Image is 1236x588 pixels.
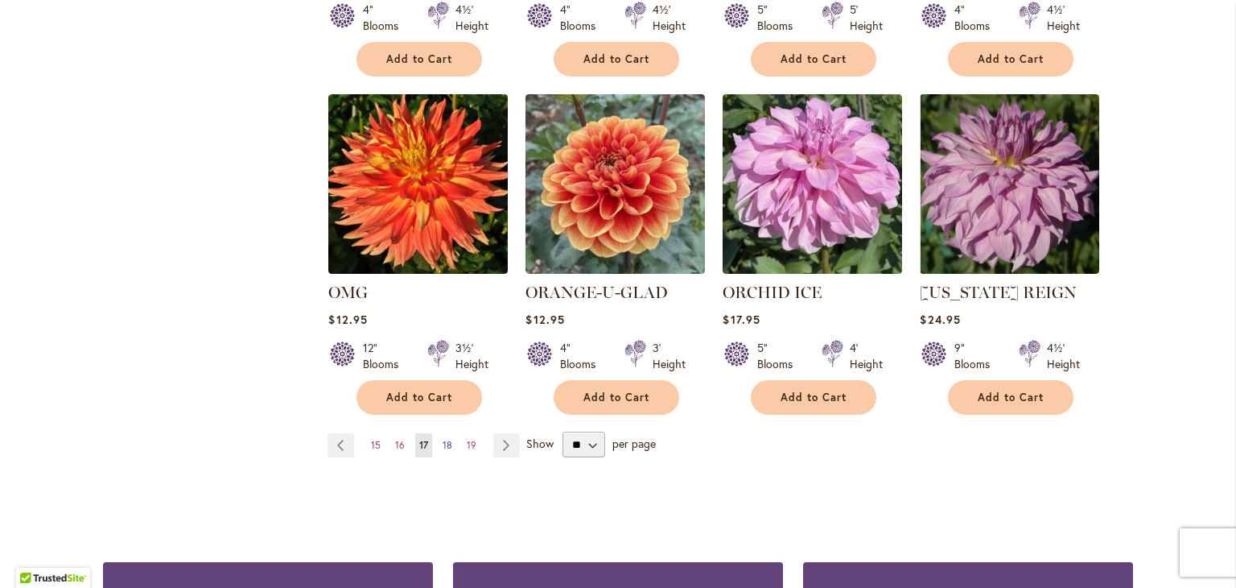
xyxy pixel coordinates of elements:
[850,2,883,34] div: 5' Height
[526,436,554,451] span: Show
[1047,2,1080,34] div: 4½' Height
[751,42,876,77] button: Add to Cart
[525,262,705,277] a: Orange-U-Glad
[781,52,847,66] span: Add to Cart
[525,283,668,302] a: ORANGE-U-GLAD
[363,2,408,34] div: 4" Blooms
[328,94,508,274] img: Omg
[920,312,960,327] span: $24.95
[419,439,428,451] span: 17
[12,531,57,576] iframe: Launch Accessibility Center
[1047,340,1080,372] div: 4½' Height
[757,340,802,372] div: 5" Blooms
[723,262,902,277] a: ORCHID ICE
[751,380,876,415] button: Add to Cart
[948,42,1073,77] button: Add to Cart
[356,42,482,77] button: Add to Cart
[455,2,488,34] div: 4½' Height
[920,262,1099,277] a: OREGON REIGN
[583,52,649,66] span: Add to Cart
[612,436,656,451] span: per page
[653,340,686,372] div: 3' Height
[439,433,456,458] a: 18
[850,340,883,372] div: 4' Height
[560,340,605,372] div: 4" Blooms
[455,340,488,372] div: 3½' Height
[723,94,902,274] img: ORCHID ICE
[328,312,367,327] span: $12.95
[948,380,1073,415] button: Add to Cart
[525,94,705,274] img: Orange-U-Glad
[363,340,408,372] div: 12" Blooms
[781,391,847,404] span: Add to Cart
[367,433,385,458] a: 15
[554,42,679,77] button: Add to Cart
[443,439,452,451] span: 18
[978,52,1044,66] span: Add to Cart
[386,52,452,66] span: Add to Cart
[356,380,482,415] button: Add to Cart
[723,312,760,327] span: $17.95
[463,433,480,458] a: 19
[371,439,381,451] span: 15
[386,391,452,404] span: Add to Cart
[328,262,508,277] a: Omg
[954,2,999,34] div: 4" Blooms
[757,2,802,34] div: 5" Blooms
[467,439,476,451] span: 19
[328,283,368,302] a: OMG
[978,391,1044,404] span: Add to Cart
[653,2,686,34] div: 4½' Height
[554,380,679,415] button: Add to Cart
[920,283,1077,302] a: [US_STATE] REIGN
[723,283,822,302] a: ORCHID ICE
[395,439,405,451] span: 16
[560,2,605,34] div: 4" Blooms
[391,433,409,458] a: 16
[954,340,999,372] div: 9" Blooms
[583,391,649,404] span: Add to Cart
[920,94,1099,274] img: OREGON REIGN
[525,312,564,327] span: $12.95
